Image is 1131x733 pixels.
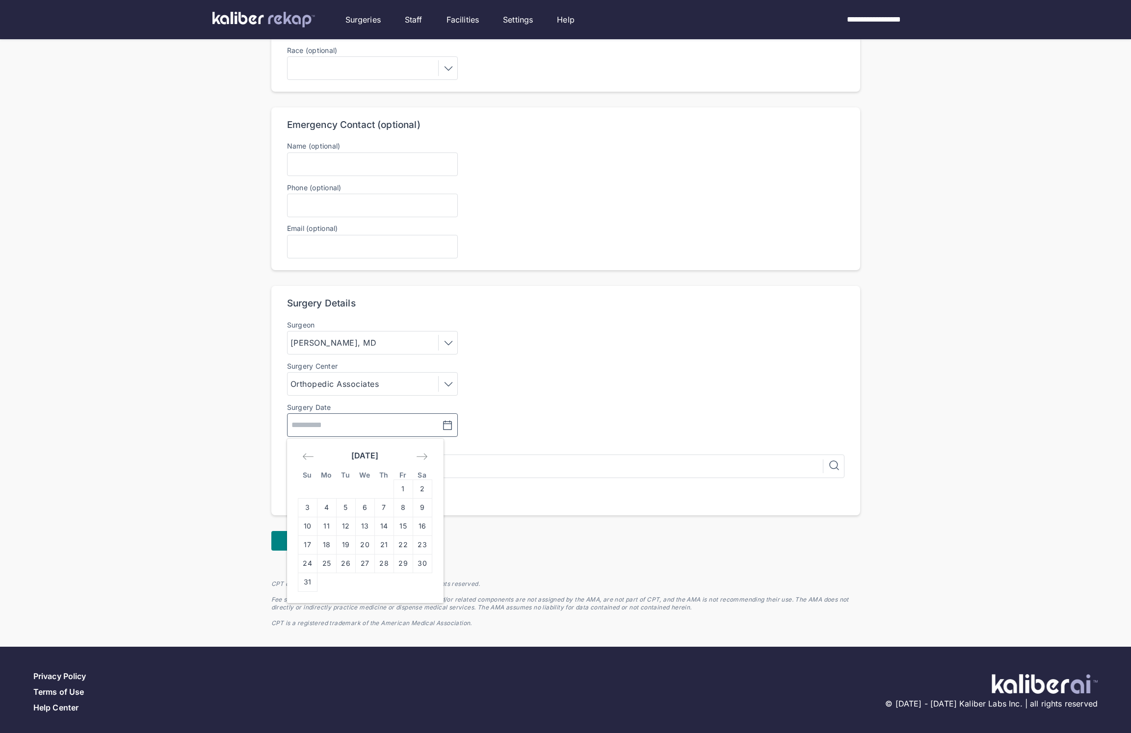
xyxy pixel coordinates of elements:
[298,573,317,591] td: Sunday, August 31, 2025
[287,445,844,453] div: CPT Code
[336,517,355,535] td: Tuesday, August 12, 2025
[413,535,432,554] td: Saturday, August 23, 2025
[271,619,860,627] div: CPT is a registered trademark of the American Medical Association.
[298,498,317,517] td: Sunday, August 3, 2025
[351,451,379,460] strong: [DATE]
[298,535,317,554] td: Sunday, August 17, 2025
[298,554,317,573] td: Sunday, August 24, 2025
[413,554,432,573] td: Saturday, August 30, 2025
[287,47,458,54] label: Race (optional)
[394,517,413,535] td: Friday, August 15, 2025
[399,471,407,479] small: Fr
[287,404,331,411] div: Surgery Date
[33,687,84,697] a: Terms of Use
[405,14,422,25] a: Staff
[287,142,341,150] label: Name (optional)
[394,480,413,498] td: Friday, August 1, 2025
[394,554,413,573] td: Friday, August 29, 2025
[992,674,1098,694] img: ATj1MI71T5jDAAAAAElFTkSuQmCC
[355,498,374,517] td: Wednesday, August 6, 2025
[374,498,394,517] td: Thursday, August 7, 2025
[379,471,389,479] small: Th
[336,554,355,573] td: Tuesday, August 26, 2025
[317,498,336,517] td: Monday, August 4, 2025
[33,703,79,712] a: Help Center
[341,471,350,479] small: Tu
[413,498,432,517] td: Saturday, August 9, 2025
[418,471,426,479] small: Sa
[303,471,312,479] small: Su
[413,517,432,535] td: Saturday, August 16, 2025
[355,554,374,573] td: Wednesday, August 27, 2025
[317,535,336,554] td: Monday, August 18, 2025
[412,448,432,465] div: Move forward to switch to the next month.
[287,119,421,131] div: Emergency Contact (optional)
[885,698,1098,709] span: © [DATE] - [DATE] Kaliber Labs Inc. | all rights reserved
[290,378,382,390] div: Orthopedic Associates
[374,517,394,535] td: Thursday, August 14, 2025
[359,471,370,479] small: We
[271,531,355,551] button: Next
[287,224,338,232] label: Email (optional)
[355,535,374,554] td: Wednesday, August 20, 2025
[374,535,394,554] td: Thursday, August 21, 2025
[287,321,458,329] label: Surgeon
[298,517,317,535] td: Sunday, August 10, 2025
[345,14,381,25] a: Surgeries
[394,535,413,554] td: Friday, August 22, 2025
[557,14,575,25] a: Help
[374,554,394,573] td: Thursday, August 28, 2025
[394,498,413,517] td: Friday, August 8, 2025
[317,517,336,535] td: Monday, August 11, 2025
[291,419,367,431] input: MM/DD/YYYY
[503,14,533,25] a: Settings
[355,517,374,535] td: Wednesday, August 13, 2025
[33,671,86,681] a: Privacy Policy
[447,14,479,25] a: Facilities
[271,580,860,588] div: CPT copyright 2021 American Medical Association. All rights reserved.
[287,362,458,370] label: Surgery Center
[317,554,336,573] td: Monday, August 25, 2025
[271,596,860,611] div: Fee schedules, relative value units, conversion factors and/or related components are not assigne...
[287,184,844,192] label: Phone (optional)
[336,535,355,554] td: Tuesday, August 19, 2025
[413,480,432,498] td: Saturday, August 2, 2025
[298,448,318,465] div: Move backward to switch to the previous month.
[336,498,355,517] td: Tuesday, August 5, 2025
[321,471,332,479] small: Mo
[287,439,443,603] div: Calendar
[287,298,356,309] div: Surgery Details
[290,337,380,349] div: [PERSON_NAME], MD
[212,12,315,27] img: kaliber labs logo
